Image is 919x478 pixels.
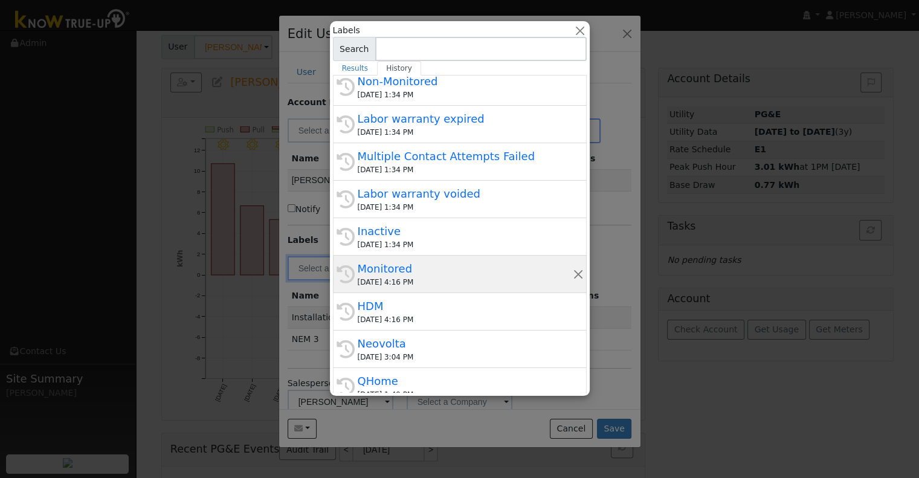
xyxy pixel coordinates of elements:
i: History [337,153,355,171]
span: Search [333,37,376,61]
div: Inactive [358,223,573,239]
div: [DATE] 4:16 PM [358,277,573,288]
div: [DATE] 1:49 PM [358,389,573,400]
div: Labor warranty expired [358,111,573,127]
i: History [337,190,355,208]
div: [DATE] 1:34 PM [358,89,573,100]
div: Neovolta [358,335,573,352]
i: History [337,78,355,96]
div: [DATE] 1:34 PM [358,127,573,138]
div: Multiple Contact Attempts Failed [358,148,573,164]
div: [DATE] 1:34 PM [358,164,573,175]
div: [DATE] 3:04 PM [358,352,573,363]
i: History [337,378,355,396]
i: History [337,303,355,321]
div: [DATE] 4:16 PM [358,314,573,325]
i: History [337,265,355,283]
div: [DATE] 1:34 PM [358,202,573,213]
a: History [377,61,421,76]
div: Labor warranty voided [358,186,573,202]
i: History [337,115,355,134]
div: HDM [358,298,573,314]
a: Results [333,61,378,76]
i: History [337,340,355,358]
i: History [337,228,355,246]
div: QHome [358,373,573,389]
button: Remove this history [572,268,584,280]
div: Monitored [358,260,573,277]
div: Non-Monitored [358,73,573,89]
div: [DATE] 1:34 PM [358,239,573,250]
